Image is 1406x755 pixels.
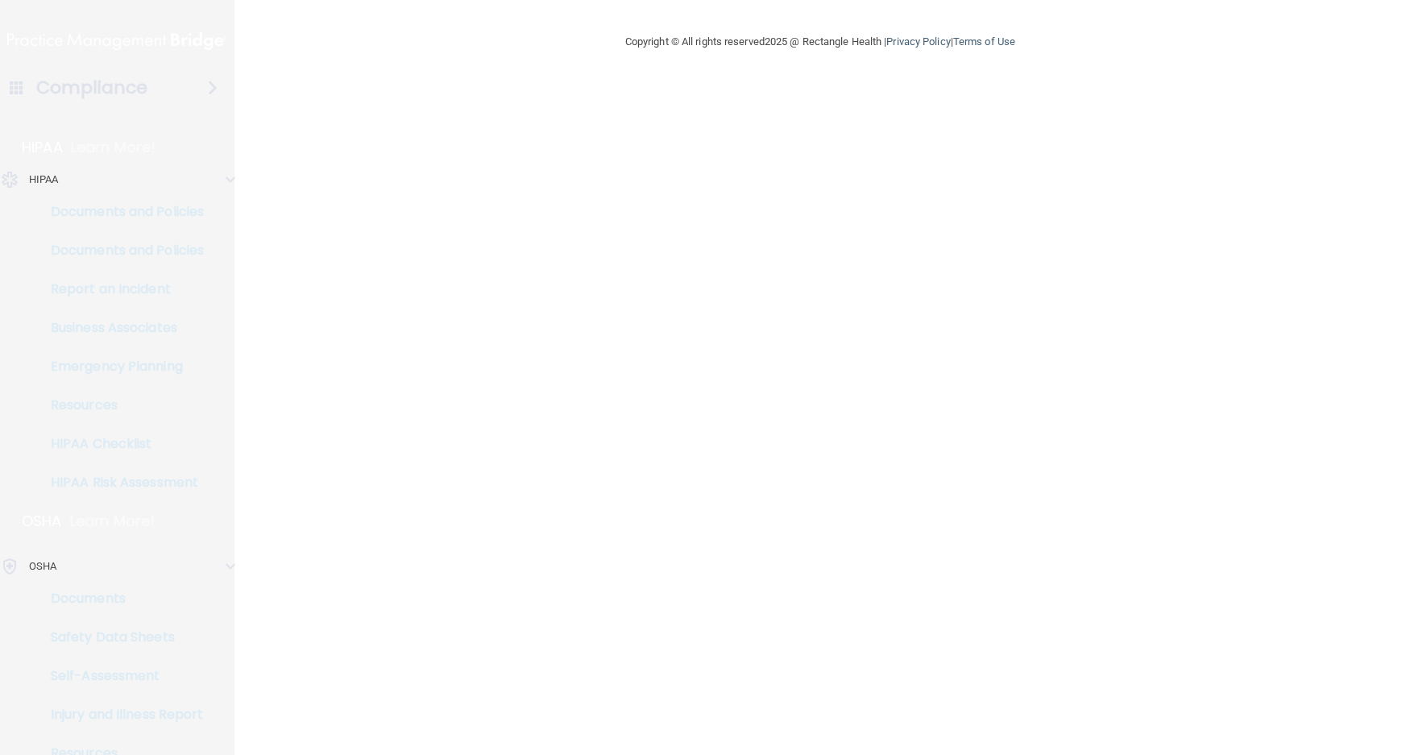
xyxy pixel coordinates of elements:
[953,35,1015,48] a: Terms of Use
[10,591,230,607] p: Documents
[71,138,156,157] p: Learn More!
[29,557,56,576] p: OSHA
[29,170,59,189] p: HIPAA
[10,359,230,375] p: Emergency Planning
[10,436,230,452] p: HIPAA Checklist
[22,138,63,157] p: HIPAA
[10,281,230,297] p: Report an Incident
[36,77,148,99] h4: Compliance
[10,707,230,723] p: Injury and Illness Report
[10,320,230,336] p: Business Associates
[10,204,230,220] p: Documents and Policies
[22,512,62,531] p: OSHA
[10,397,230,413] p: Resources
[10,243,230,259] p: Documents and Policies
[526,16,1114,68] div: Copyright © All rights reserved 2025 @ Rectangle Health | |
[886,35,950,48] a: Privacy Policy
[70,512,156,531] p: Learn More!
[10,668,230,684] p: Self-Assessment
[7,25,226,57] img: PMB logo
[10,629,230,645] p: Safety Data Sheets
[10,475,230,491] p: HIPAA Risk Assessment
